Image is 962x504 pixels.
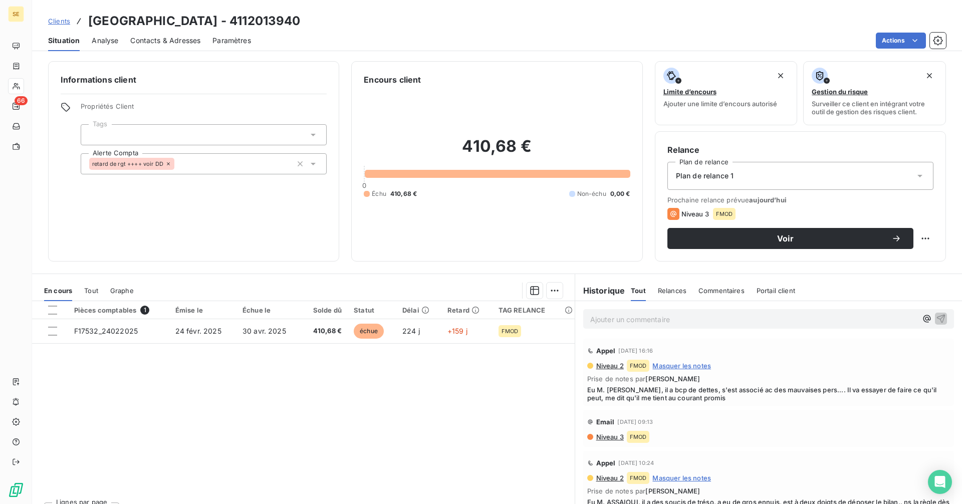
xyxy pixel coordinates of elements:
[110,287,134,295] span: Graphe
[48,16,70,26] a: Clients
[587,375,950,383] span: Prise de notes par
[402,327,420,335] span: 224 j
[618,348,653,354] span: [DATE] 16:16
[447,327,467,335] span: +159 j
[175,306,230,314] div: Émise le
[663,88,716,96] span: Limite d’encours
[84,287,98,295] span: Tout
[364,136,630,166] h2: 410,68 €
[595,433,624,441] span: Niveau 3
[243,306,295,314] div: Échue le
[48,36,80,46] span: Situation
[364,74,421,86] h6: Encours client
[610,189,630,198] span: 0,00 €
[81,102,327,116] span: Propriétés Client
[645,487,700,495] span: [PERSON_NAME]
[130,36,200,46] span: Contacts & Adresses
[390,189,417,198] span: 410,68 €
[372,189,386,198] span: Échu
[8,482,24,498] img: Logo LeanPay
[658,287,686,295] span: Relances
[92,161,163,167] span: retard de rgt ++++ voir DD
[575,285,625,297] h6: Historique
[92,36,118,46] span: Analyse
[74,306,163,315] div: Pièces comptables
[307,306,342,314] div: Solde dû
[587,386,950,402] span: Eu M. [PERSON_NAME], il a bcp de dettes, s'est associé ac des mauvaises pers.... Il va essayer de...
[667,228,913,249] button: Voir
[354,324,384,339] span: échue
[631,287,646,295] span: Tout
[596,459,616,467] span: Appel
[698,287,745,295] span: Commentaires
[212,36,251,46] span: Paramètres
[617,419,653,425] span: [DATE] 09:13
[88,12,301,30] h3: [GEOGRAPHIC_DATA] - 4112013940
[447,306,487,314] div: Retard
[645,375,700,383] span: [PERSON_NAME]
[89,130,97,139] input: Ajouter une valeur
[667,144,933,156] h6: Relance
[8,6,24,22] div: SE
[61,74,327,86] h6: Informations client
[812,88,868,96] span: Gestion du risque
[48,17,70,25] span: Clients
[676,171,734,181] span: Plan de relance 1
[402,306,435,314] div: Délai
[663,100,777,108] span: Ajouter une limite d’encours autorisé
[307,326,342,336] span: 410,68 €
[502,328,519,334] span: FMOD
[803,61,946,125] button: Gestion du risqueSurveiller ce client en intégrant votre outil de gestion des risques client.
[596,418,615,426] span: Email
[44,287,72,295] span: En cours
[243,327,286,335] span: 30 avr. 2025
[175,327,221,335] span: 24 févr. 2025
[667,196,933,204] span: Prochaine relance prévue
[812,100,937,116] span: Surveiller ce client en intégrant votre outil de gestion des risques client.
[749,196,787,204] span: aujourd’hui
[876,33,926,49] button: Actions
[15,96,28,105] span: 66
[596,347,616,355] span: Appel
[630,475,647,481] span: FMOD
[618,460,654,466] span: [DATE] 10:24
[174,159,182,168] input: Ajouter une valeur
[757,287,795,295] span: Portail client
[679,234,891,242] span: Voir
[587,487,950,495] span: Prise de notes par
[354,306,390,314] div: Statut
[655,61,798,125] button: Limite d’encoursAjouter une limite d’encours autorisé
[652,362,711,370] span: Masquer les notes
[74,327,138,335] span: F17532_24022025
[630,363,647,369] span: FMOD
[652,474,711,482] span: Masquer les notes
[140,306,149,315] span: 1
[577,189,606,198] span: Non-échu
[499,306,569,314] div: TAG RELANCE
[716,211,733,217] span: FMOD
[681,210,709,218] span: Niveau 3
[630,434,647,440] span: FMOD
[595,474,624,482] span: Niveau 2
[928,470,952,494] div: Open Intercom Messenger
[362,181,366,189] span: 0
[595,362,624,370] span: Niveau 2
